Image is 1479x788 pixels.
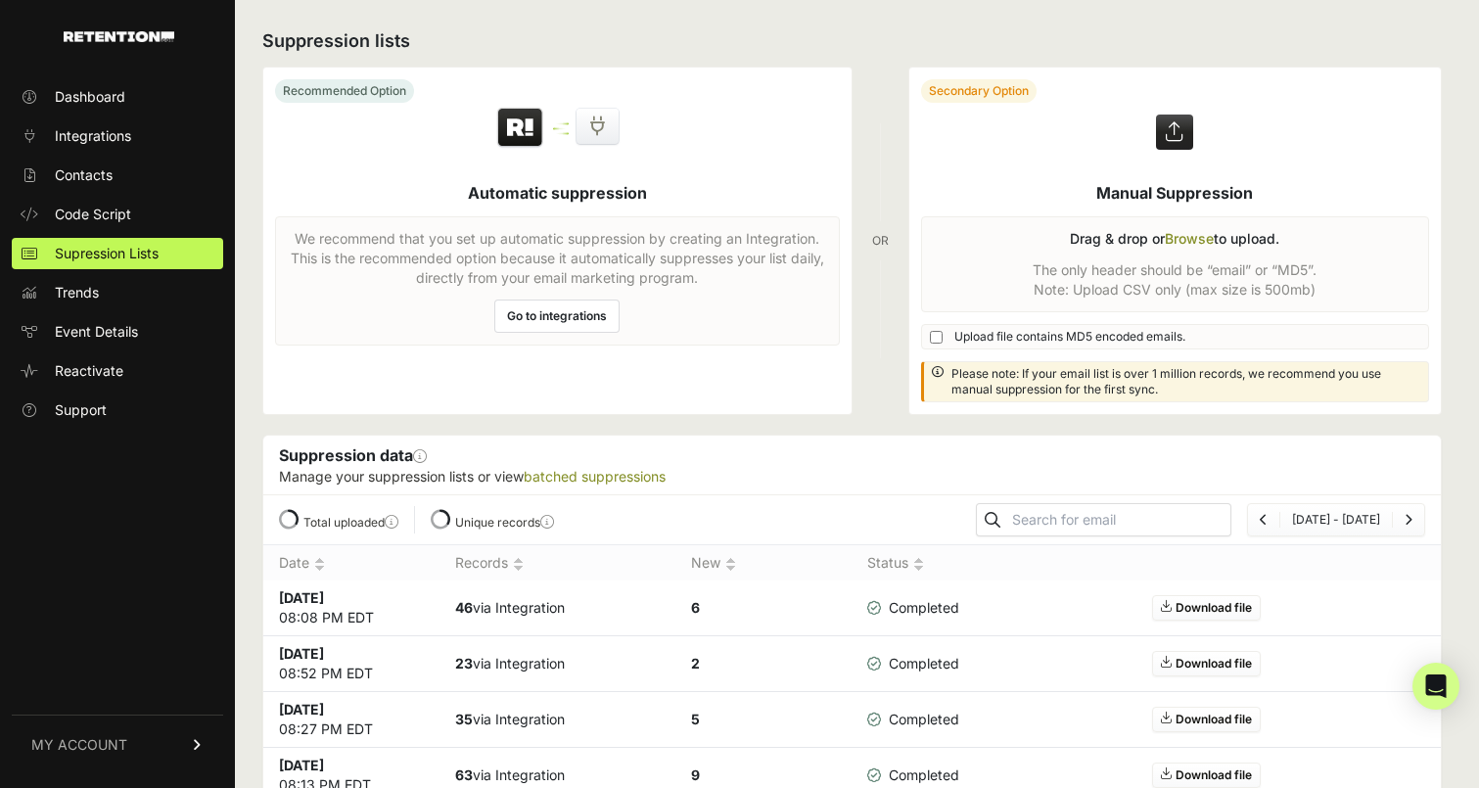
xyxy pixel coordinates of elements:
strong: 46 [455,599,473,616]
span: Completed [867,710,959,729]
th: Records [439,545,675,581]
input: Search for email [1008,506,1230,533]
td: 08:52 PM EDT [263,636,439,692]
strong: 6 [691,599,700,616]
img: integration [553,127,569,130]
img: Retention [495,107,545,150]
span: Event Details [55,322,138,342]
a: Download file [1152,651,1261,676]
span: Integrations [55,126,131,146]
a: Go to integrations [494,300,620,333]
strong: [DATE] [279,757,324,773]
h5: Automatic suppression [468,181,647,205]
a: Trends [12,277,223,308]
td: via Integration [439,636,675,692]
h2: Suppression lists [262,27,1442,55]
span: Support [55,400,107,420]
img: no_sort-eaf950dc5ab64cae54d48a5578032e96f70b2ecb7d747501f34c8f2db400fb66.gif [513,557,524,572]
strong: [DATE] [279,701,324,718]
strong: 9 [691,766,700,783]
th: Status [852,545,975,581]
input: Upload file contains MD5 encoded emails. [930,331,943,344]
span: Dashboard [55,87,125,107]
a: Next [1405,512,1412,527]
p: Manage your suppression lists or view [279,467,1425,487]
a: Support [12,394,223,426]
td: 08:27 PM EDT [263,692,439,748]
th: New [675,545,852,581]
a: Download file [1152,763,1261,788]
div: Recommended Option [275,79,414,103]
div: Open Intercom Messenger [1412,663,1459,710]
a: Previous [1260,512,1268,527]
label: Total uploaded [303,515,398,530]
a: Reactivate [12,355,223,387]
nav: Page navigation [1247,503,1425,536]
span: Reactivate [55,361,123,381]
a: batched suppressions [524,468,666,485]
label: Unique records [455,515,554,530]
a: MY ACCOUNT [12,715,223,774]
div: OR [872,67,889,415]
span: Upload file contains MD5 encoded emails. [954,329,1185,345]
img: Retention.com [64,31,174,42]
a: Code Script [12,199,223,230]
td: via Integration [439,580,675,636]
li: [DATE] - [DATE] [1279,512,1392,528]
strong: 35 [455,711,473,727]
img: no_sort-eaf950dc5ab64cae54d48a5578032e96f70b2ecb7d747501f34c8f2db400fb66.gif [725,557,736,572]
span: Trends [55,283,99,302]
img: no_sort-eaf950dc5ab64cae54d48a5578032e96f70b2ecb7d747501f34c8f2db400fb66.gif [913,557,924,572]
a: Download file [1152,707,1261,732]
td: 08:08 PM EDT [263,580,439,636]
span: Completed [867,765,959,785]
span: Contacts [55,165,113,185]
a: Event Details [12,316,223,348]
a: Dashboard [12,81,223,113]
a: Supression Lists [12,238,223,269]
a: Contacts [12,160,223,191]
span: Completed [867,654,959,673]
span: Completed [867,598,959,618]
div: Suppression data [263,436,1441,494]
strong: 2 [691,655,700,672]
a: Download file [1152,595,1261,621]
img: integration [553,132,569,135]
span: Supression Lists [55,244,159,263]
td: via Integration [439,692,675,748]
strong: [DATE] [279,589,324,606]
img: no_sort-eaf950dc5ab64cae54d48a5578032e96f70b2ecb7d747501f34c8f2db400fb66.gif [314,557,325,572]
strong: 63 [455,766,473,783]
a: Integrations [12,120,223,152]
th: Date [263,545,439,581]
img: integration [553,122,569,125]
span: MY ACCOUNT [31,735,127,755]
strong: 5 [691,711,700,727]
p: We recommend that you set up automatic suppression by creating an Integration. This is the recomm... [288,229,827,288]
strong: 23 [455,655,473,672]
span: Code Script [55,205,131,224]
strong: [DATE] [279,645,324,662]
